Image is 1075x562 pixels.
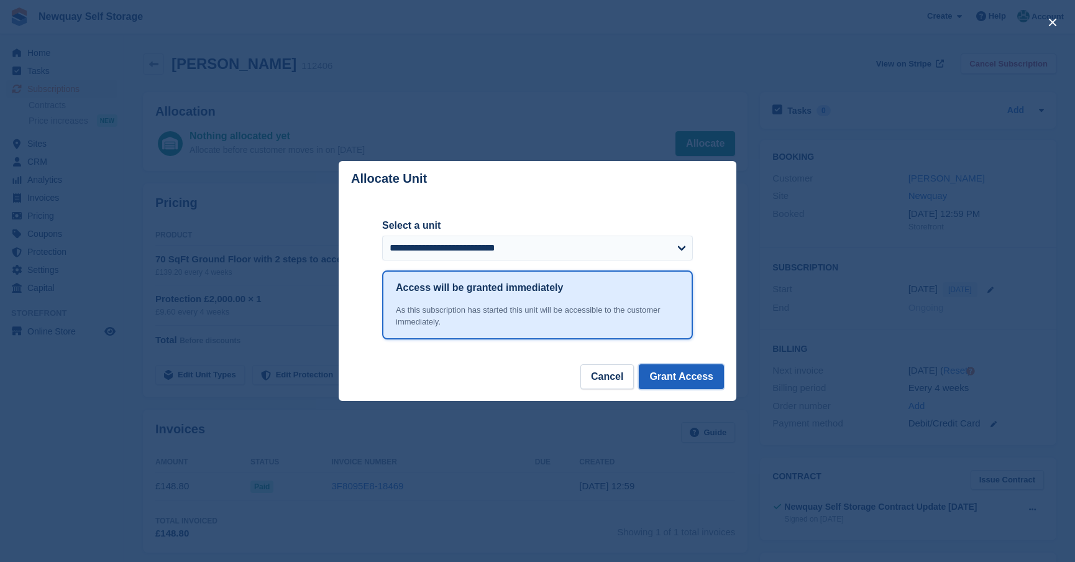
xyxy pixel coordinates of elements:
h1: Access will be granted immediately [396,280,563,295]
div: As this subscription has started this unit will be accessible to the customer immediately. [396,304,679,328]
button: Cancel [580,364,634,389]
label: Select a unit [382,218,693,233]
button: Grant Access [639,364,724,389]
p: Allocate Unit [351,172,427,186]
button: close [1043,12,1063,32]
